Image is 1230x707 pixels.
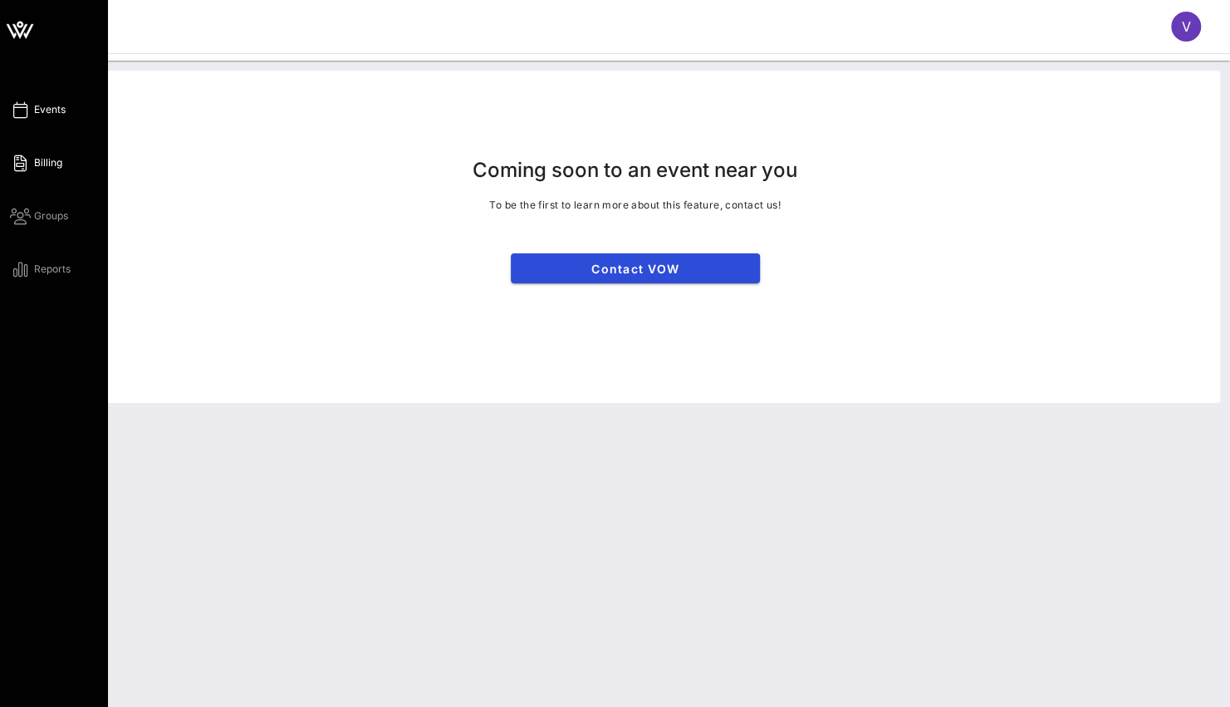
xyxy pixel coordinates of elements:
span: Events [34,102,66,117]
span: Contact VOW [524,262,747,276]
span: Reports [34,262,71,277]
a: Billing [10,153,62,173]
a: Groups [10,206,68,226]
a: Reports [10,259,71,279]
span: V [1182,18,1191,35]
span: Groups [34,209,68,223]
span: Billing [34,155,62,170]
p: To be the first to learn more about this feature, contact us! [489,197,780,214]
a: Contact VOW [511,253,760,283]
p: Coming soon to an event near you [473,157,797,184]
div: V [1171,12,1201,42]
a: Events [10,100,66,120]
